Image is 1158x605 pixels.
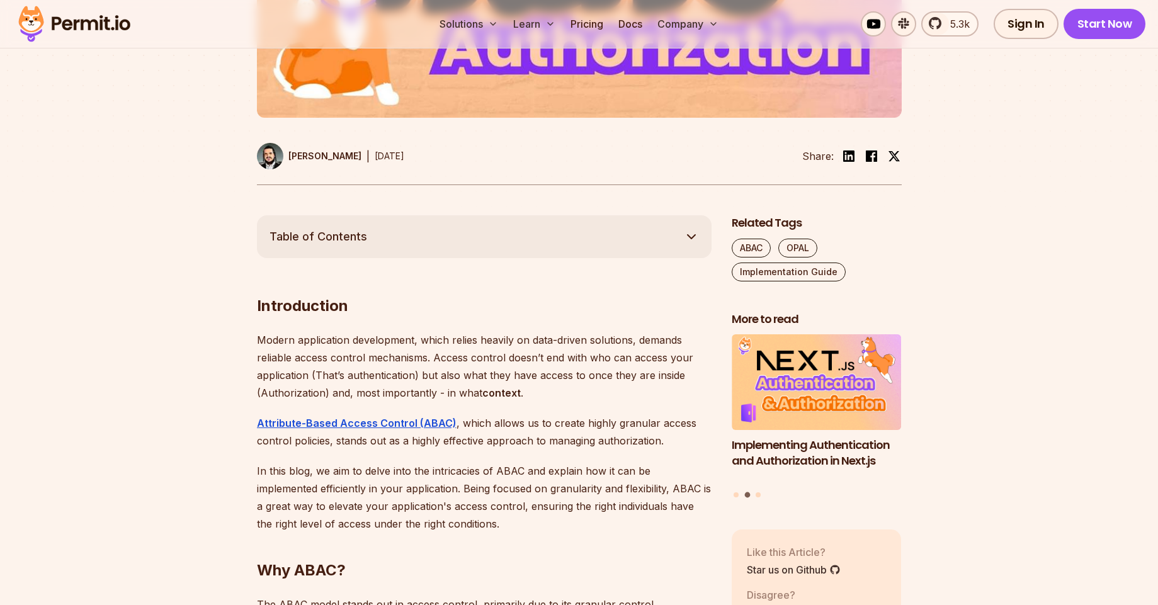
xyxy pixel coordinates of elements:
[732,263,846,281] a: Implementation Guide
[613,11,647,37] a: Docs
[270,228,367,246] span: Table of Contents
[747,545,841,560] p: Like this Article?
[747,562,841,577] a: Star us on Github
[257,143,283,169] img: Gabriel L. Manor
[802,149,834,164] li: Share:
[366,149,370,164] div: |
[257,462,712,533] p: In this blog, we aim to delve into the intricacies of ABAC and explain how it can be implemented ...
[732,334,902,499] div: Posts
[652,11,724,37] button: Company
[257,297,348,315] strong: Introduction
[1064,9,1146,39] a: Start Now
[732,334,902,430] img: Implementing Authentication and Authorization in Next.js
[565,11,608,37] a: Pricing
[734,492,739,497] button: Go to slide 1
[864,149,879,164] img: facebook
[257,561,346,579] strong: Why ABAC?
[732,239,771,257] a: ABAC
[747,587,814,602] p: Disagree?
[888,150,900,162] img: twitter
[434,11,503,37] button: Solutions
[732,438,902,469] h3: Implementing Authentication and Authorization in Next.js
[732,312,902,327] h2: More to read
[375,150,404,161] time: [DATE]
[744,492,750,498] button: Go to slide 2
[257,331,712,402] p: Modern application development, which relies heavily on data-driven solutions, demands reliable a...
[921,11,979,37] a: 5.3k
[994,9,1059,39] a: Sign In
[732,215,902,231] h2: Related Tags
[841,149,856,164] img: linkedin
[732,334,902,484] li: 2 of 3
[482,387,521,399] strong: context
[756,492,761,497] button: Go to slide 3
[508,11,560,37] button: Learn
[943,16,970,31] span: 5.3k
[257,215,712,258] button: Table of Contents
[13,3,136,45] img: Permit logo
[257,417,457,429] a: Attribute-Based Access Control (ABAC)
[257,143,361,169] a: [PERSON_NAME]
[732,334,902,484] a: Implementing Authentication and Authorization in Next.jsImplementing Authentication and Authoriza...
[288,150,361,162] p: [PERSON_NAME]
[778,239,817,257] a: OPAL
[257,414,712,450] p: , which allows us to create highly granular access control policies, stands out as a highly effec...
